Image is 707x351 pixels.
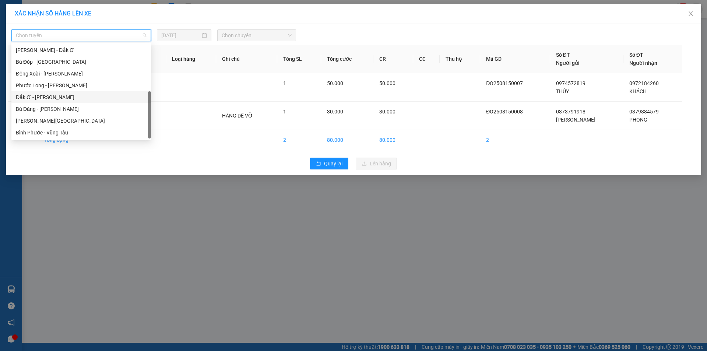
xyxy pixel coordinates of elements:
[321,130,373,150] td: 80.000
[486,109,523,115] span: ĐO2508150008
[556,109,585,115] span: 0373791918
[16,117,147,125] div: [PERSON_NAME][GEOGRAPHIC_DATA]
[373,45,414,73] th: CR
[6,48,66,56] div: 30.000
[166,45,216,73] th: Loại hàng
[324,159,342,168] span: Quay lại
[556,60,580,66] span: Người gửi
[283,109,286,115] span: 1
[277,45,321,73] th: Tổng SL
[556,52,570,58] span: Số ĐT
[6,48,17,56] span: CR :
[16,58,147,66] div: Bù Đốp - [GEOGRAPHIC_DATA]
[11,91,151,103] div: Đắk Ơ - Hồ Chí Minh
[70,7,88,15] span: Nhận:
[16,30,147,41] span: Chọn tuyến
[277,130,321,150] td: 2
[16,105,147,113] div: Bù Đăng - [PERSON_NAME]
[11,127,151,138] div: Bình Phước - Vũng Tàu
[629,80,659,86] span: 0972184260
[16,46,147,54] div: [PERSON_NAME] - Đắk Ơ
[6,15,65,24] div: [PERSON_NAME]
[680,4,701,24] button: Close
[480,130,550,150] td: 2
[688,11,694,17] span: close
[327,80,343,86] span: 50.000
[321,45,373,73] th: Tổng cước
[6,7,18,15] span: Gửi:
[161,31,200,39] input: 15/08/2025
[310,158,348,169] button: rollbackQuay lại
[373,130,414,150] td: 80.000
[629,52,643,58] span: Số ĐT
[16,129,147,137] div: Bình Phước - Vũng Tàu
[11,80,151,91] div: Phước Long - Hồ Chí Minh
[38,130,107,150] td: Tổng cộng
[216,45,277,73] th: Ghi chú
[16,81,147,89] div: Phước Long - [PERSON_NAME]
[11,103,151,115] div: Bù Đăng - Hồ Chí Minh
[283,80,286,86] span: 1
[222,30,292,41] span: Chọn chuyến
[8,45,38,73] th: STT
[70,24,120,33] div: PHONG
[15,10,91,17] span: XÁC NHẬN SỐ HÀNG LÊN XE
[11,68,151,80] div: Đồng Xoài - Hồ Chí Minh
[327,109,343,115] span: 30.000
[556,117,595,123] span: [PERSON_NAME]
[6,6,65,15] div: VP Đắk Ơ
[70,6,120,24] div: VP Bình Triệu
[8,73,38,102] td: 1
[440,45,480,73] th: Thu hộ
[629,109,659,115] span: 0379884579
[11,44,151,56] div: Hồ Chí Minh - Đắk Ơ
[629,60,657,66] span: Người nhận
[11,115,151,127] div: Lộc Ninh - Hồ Chí Minh
[413,45,440,73] th: CC
[356,158,397,169] button: uploadLên hàng
[486,80,523,86] span: ĐO2508150007
[8,102,38,130] td: 2
[379,80,395,86] span: 50.000
[379,109,395,115] span: 30.000
[11,56,151,68] div: Bù Đốp - Hồ Chí Minh
[556,88,569,94] span: THÚY
[16,93,147,101] div: Đắk Ơ - [PERSON_NAME]
[16,70,147,78] div: Đồng Xoài - [PERSON_NAME]
[480,45,550,73] th: Mã GD
[629,117,647,123] span: PHONG
[222,113,253,119] span: HÀNG DỄ VỠ
[629,88,647,94] span: KHÁCH
[316,161,321,167] span: rollback
[556,80,585,86] span: 0974572819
